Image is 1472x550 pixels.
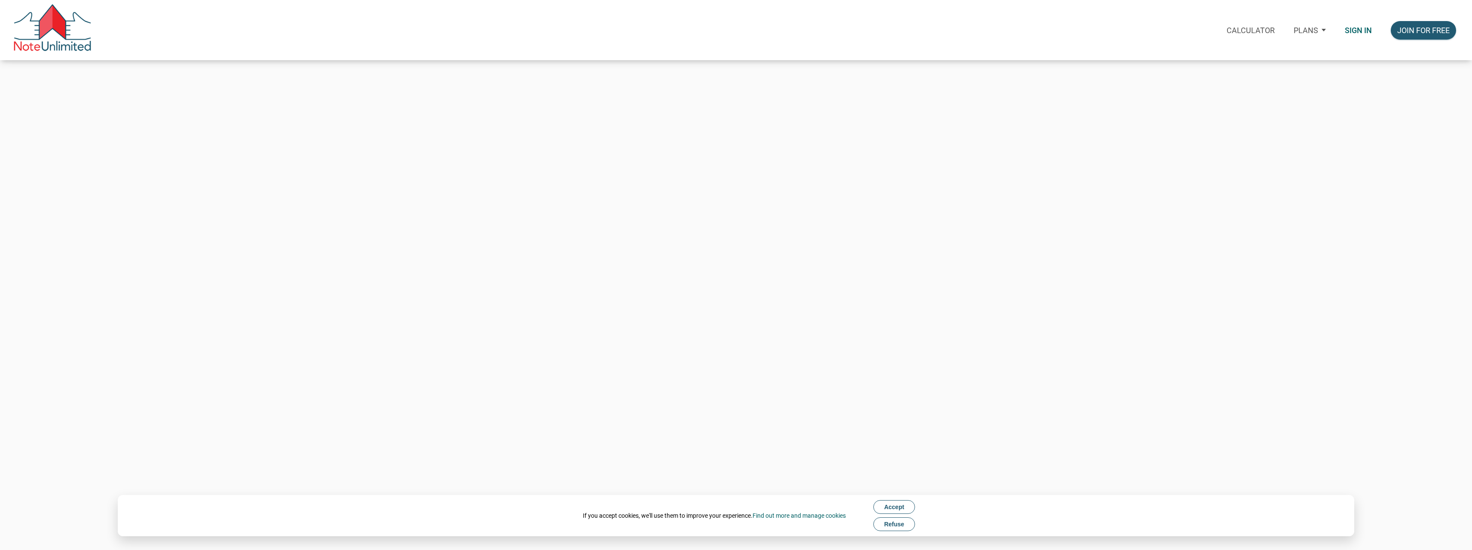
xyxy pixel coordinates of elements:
span: Refuse [884,521,904,528]
a: Calculator [1217,15,1284,46]
button: Plans [1284,15,1335,46]
a: Sign in [1335,15,1381,46]
p: Plans [1294,26,1318,35]
a: Join for free [1381,15,1466,46]
button: Join for free [1391,21,1456,40]
button: Accept [873,500,915,514]
button: Refuse [873,517,915,531]
a: Find out more and manage cookies [753,512,846,519]
div: Join for free [1397,25,1450,36]
span: Accept [884,504,904,510]
div: If you accept cookies, we'll use them to improve your experience. [583,511,846,520]
p: Sign in [1345,26,1372,35]
p: Calculator [1227,26,1275,35]
img: NoteUnlimited [13,4,92,56]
